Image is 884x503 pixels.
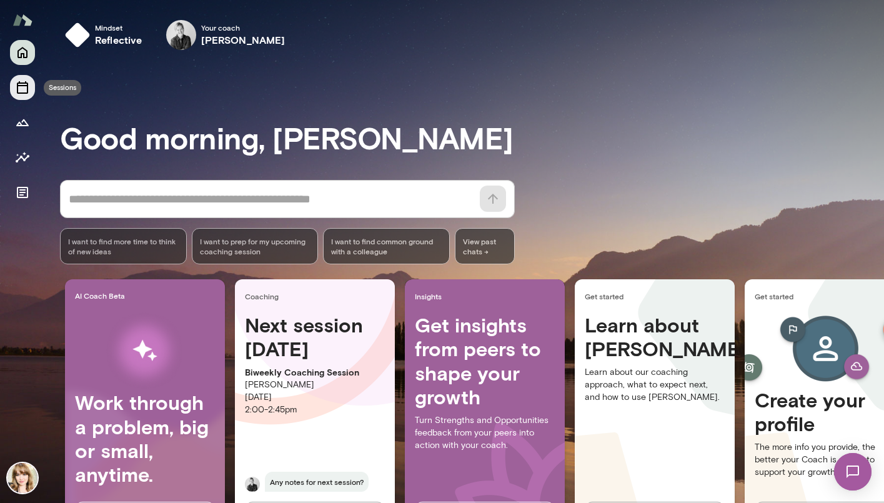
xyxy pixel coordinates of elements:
span: Insights [415,291,560,301]
h4: Work through a problem, big or small, anytime. [75,391,215,487]
div: Sessions [44,80,81,96]
img: Tré [245,477,260,492]
span: Get started [585,291,730,301]
h3: Good morning, [PERSON_NAME] [60,120,884,155]
img: Mento [12,8,32,32]
div: I want to find more time to think of new ideas [60,228,187,264]
img: Ellie Stills [7,463,37,493]
h4: Learn about [PERSON_NAME] [585,313,725,361]
p: Learn about our coaching approach, what to expect next, and how to use [PERSON_NAME]. [585,366,725,404]
span: I want to find more time to think of new ideas [68,236,179,256]
span: View past chats -> [455,228,515,264]
h4: Get insights from peers to shape your growth [415,313,555,409]
span: AI Coach Beta [75,291,220,301]
span: Any notes for next session? [265,472,369,492]
img: AI Workflows [89,311,201,391]
button: Mindsetreflective [60,15,152,55]
span: I want to prep for my upcoming coaching session [200,236,310,256]
span: Your coach [201,22,286,32]
button: Growth Plan [10,110,35,135]
button: Documents [10,180,35,205]
p: [PERSON_NAME] [245,379,385,391]
button: Home [10,40,35,65]
span: I want to find common ground with a colleague [331,236,442,256]
p: Turn Strengths and Opportunities feedback from your peers into action with your coach. [415,414,555,452]
img: Tré Wright [166,20,196,50]
span: Get started [755,291,881,301]
p: [DATE] [245,391,385,404]
button: Sessions [10,75,35,100]
div: I want to prep for my upcoming coaching session [192,228,319,264]
span: Mindset [95,22,142,32]
div: I want to find common ground with a colleague [323,228,450,264]
p: Biweekly Coaching Session [245,366,385,379]
div: Tré WrightYour coach[PERSON_NAME] [157,15,294,55]
p: 2:00 - 2:45pm [245,404,385,416]
h6: [PERSON_NAME] [201,32,286,47]
h4: Next session [DATE] [245,313,385,361]
h6: reflective [95,32,142,47]
button: Insights [10,145,35,170]
span: Coaching [245,291,390,301]
img: mindset [65,22,90,47]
